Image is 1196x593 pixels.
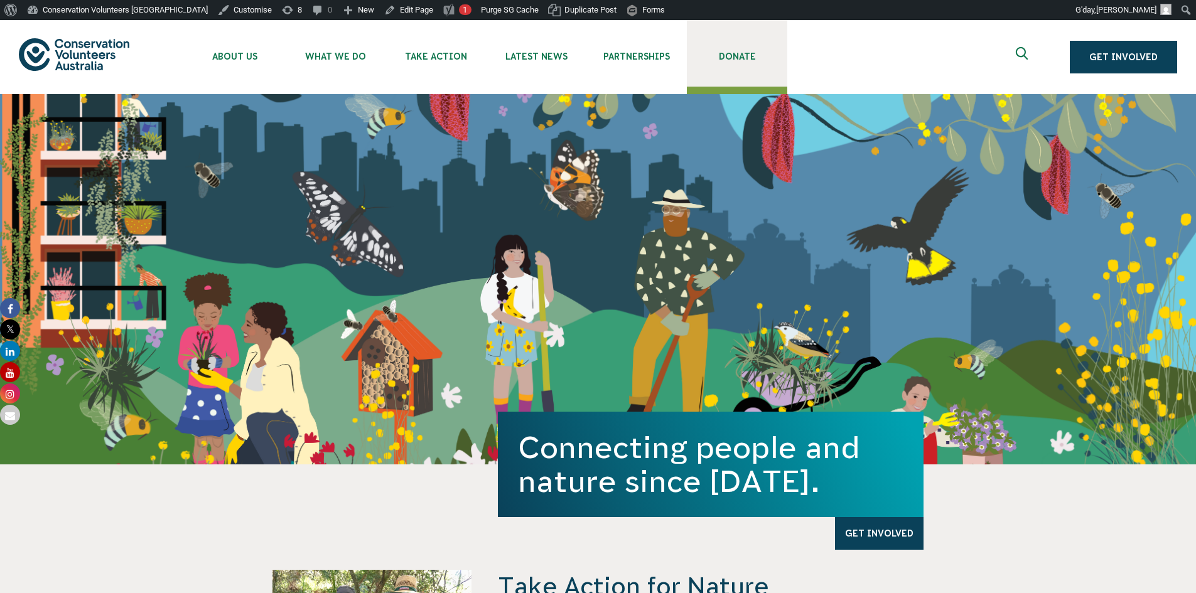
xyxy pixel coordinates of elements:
span: What We Do [285,51,385,61]
span: Donate [687,51,787,61]
a: Get Involved [835,517,924,550]
li: What We Do [285,20,385,94]
li: Take Action [385,20,486,94]
span: [PERSON_NAME] [1096,5,1156,14]
span: 1 [463,5,467,14]
a: Get Involved [1070,41,1177,73]
h1: Connecting people and nature since [DATE]. [518,430,903,498]
img: logo.svg [19,38,129,70]
span: About Us [185,51,285,61]
span: Take Action [385,51,486,61]
button: Expand search box Close search box [1008,42,1038,72]
span: Expand search box [1016,47,1032,67]
span: Latest News [486,51,586,61]
span: Partnerships [586,51,687,61]
li: About Us [185,20,285,94]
